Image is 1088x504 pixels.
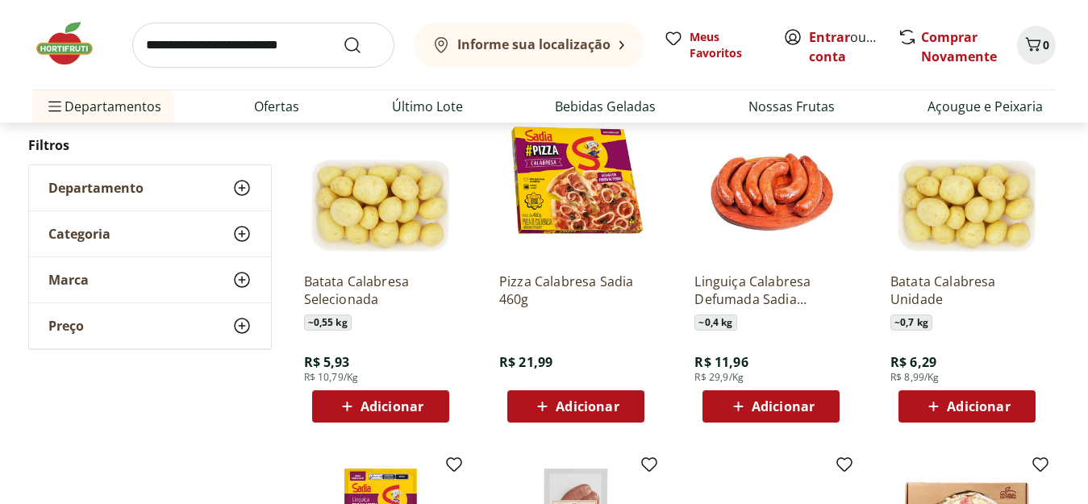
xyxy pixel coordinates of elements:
a: Meus Favoritos [664,29,764,61]
span: Adicionar [752,400,815,413]
a: Batata Calabresa Selecionada [304,273,457,308]
img: Hortifruti [32,19,113,68]
span: ~ 0,55 kg [304,314,352,331]
span: Categoria [48,226,110,242]
button: Adicionar [702,390,840,423]
span: Marca [48,272,89,288]
a: Pizza Calabresa Sadia 460g [499,273,652,308]
button: Preço [29,303,271,348]
span: ou [809,27,881,66]
button: Informe sua localização [414,23,644,68]
button: Menu [45,87,65,126]
button: Categoria [29,211,271,256]
span: Adicionar [361,400,423,413]
button: Adicionar [898,390,1036,423]
input: search [132,23,394,68]
button: Carrinho [1017,26,1056,65]
span: R$ 5,93 [304,353,350,371]
span: R$ 10,79/Kg [304,371,359,384]
button: Adicionar [507,390,644,423]
img: Batata Calabresa Selecionada [304,106,457,260]
span: Departamento [48,180,144,196]
a: Bebidas Geladas [555,97,656,116]
img: Batata Calabresa Unidade [890,106,1044,260]
h2: Filtros [28,129,272,161]
span: R$ 29,9/Kg [694,371,744,384]
a: Batata Calabresa Unidade [890,273,1044,308]
button: Adicionar [312,390,449,423]
span: Meus Favoritos [690,29,764,61]
span: R$ 11,96 [694,353,748,371]
span: R$ 6,29 [890,353,936,371]
span: ~ 0,7 kg [890,314,932,331]
span: Adicionar [947,400,1010,413]
a: Criar conta [809,28,898,65]
button: Departamento [29,165,271,210]
button: Submit Search [343,35,381,55]
span: Preço [48,318,84,334]
a: Nossas Frutas [748,97,835,116]
button: Marca [29,257,271,302]
a: Ofertas [254,97,299,116]
a: Linguiça Calabresa Defumada Sadia Perdigão [694,273,848,308]
span: ~ 0,4 kg [694,314,736,331]
a: Açougue e Peixaria [928,97,1043,116]
a: Último Lote [392,97,463,116]
img: Linguiça Calabresa Defumada Sadia Perdigão [694,106,848,260]
a: Entrar [809,28,850,46]
b: Informe sua localização [457,35,611,53]
span: Departamentos [45,87,161,126]
img: Pizza Calabresa Sadia 460g [499,106,652,260]
span: Adicionar [556,400,619,413]
span: R$ 21,99 [499,353,552,371]
span: R$ 8,99/Kg [890,371,940,384]
a: Comprar Novamente [921,28,997,65]
span: 0 [1043,37,1049,52]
